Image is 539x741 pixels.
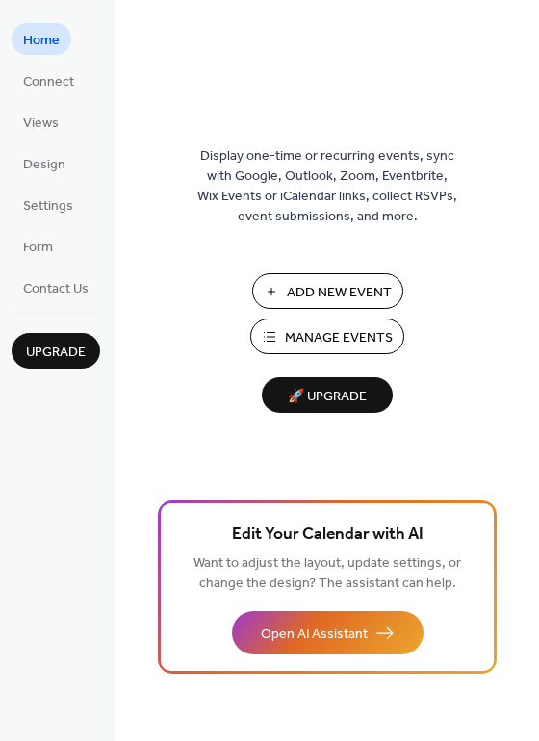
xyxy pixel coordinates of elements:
[261,625,368,645] span: Open AI Assistant
[12,333,100,369] button: Upgrade
[232,522,423,549] span: Edit Your Calendar with AI
[23,196,73,217] span: Settings
[273,384,381,410] span: 🚀 Upgrade
[197,146,457,227] span: Display one-time or recurring events, sync with Google, Outlook, Zoom, Eventbrite, Wix Events or ...
[12,64,86,96] a: Connect
[12,106,70,138] a: Views
[12,147,77,179] a: Design
[12,230,64,262] a: Form
[232,611,423,654] button: Open AI Assistant
[26,343,86,363] span: Upgrade
[12,271,100,303] a: Contact Us
[23,238,53,258] span: Form
[250,319,404,354] button: Manage Events
[287,283,392,303] span: Add New Event
[23,279,89,299] span: Contact Us
[23,72,74,92] span: Connect
[285,328,393,348] span: Manage Events
[12,189,85,220] a: Settings
[262,377,393,413] button: 🚀 Upgrade
[23,114,59,134] span: Views
[23,155,65,175] span: Design
[12,23,71,55] a: Home
[252,273,403,309] button: Add New Event
[23,31,60,51] span: Home
[193,550,461,597] span: Want to adjust the layout, update settings, or change the design? The assistant can help.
